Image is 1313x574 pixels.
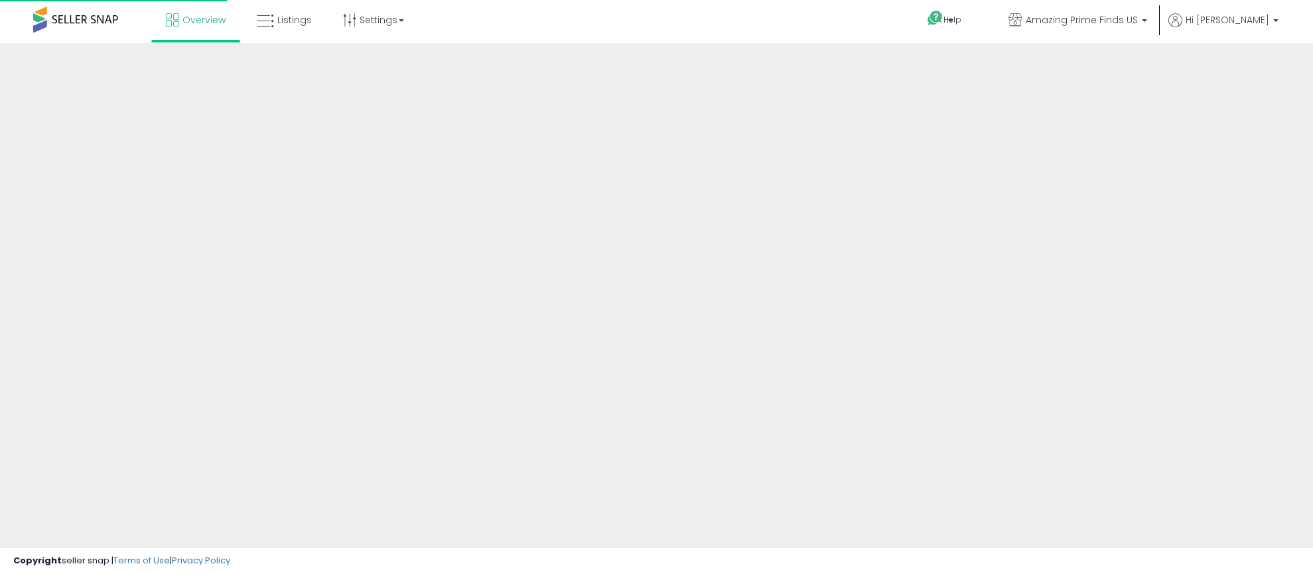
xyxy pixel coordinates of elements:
a: Hi [PERSON_NAME] [1168,13,1278,40]
span: Help [943,14,961,25]
i: Get Help [927,10,943,27]
span: Listings [277,13,312,27]
strong: Copyright [13,554,62,567]
span: Hi [PERSON_NAME] [1186,13,1269,27]
span: Overview [182,13,226,27]
span: Amazing Prime Finds US [1026,13,1138,27]
a: Privacy Policy [172,554,230,567]
div: seller snap | | [13,555,230,567]
a: Terms of Use [113,554,170,567]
